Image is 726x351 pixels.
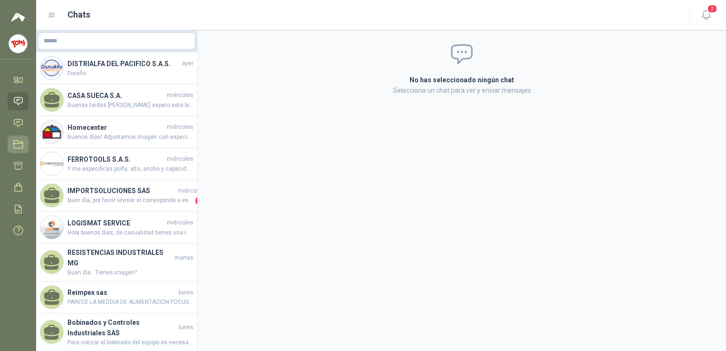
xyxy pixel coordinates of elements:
h4: FERROTOOLS S.A.S. [67,154,165,165]
span: Buenos días! Adjuntamos imagen con especificaciones. Tener por favor en cuenta que la capacidad v... [67,133,193,142]
span: Diseño [67,69,193,78]
a: Company LogoLOGISMAT SERVICEmiércolesHola buenos dias, de casualidad tienes una imagen de referencia [36,212,197,244]
h4: IMPORTSOLUCIONES SAS [67,185,176,196]
span: buen dia, por favor revisar si corresponde a esta referencia [PERSON_NAME]-PS/1AC/24DC/10 - Fuent... [67,196,193,205]
span: lunes [179,288,193,297]
span: Para cotizar el bobinado del equipo es necesario realizar una evaluacion, conocer la potencia del... [67,338,193,347]
h4: Bobinados y Controles Industriales SAS [67,317,177,338]
button: 2 [697,7,715,24]
h2: No has seleccionado ningún chat [296,75,628,85]
a: IMPORTSOLUCIONES SASmiércolesbuen dia, por favor revisar si corresponde a esta referencia [PERSON... [36,180,197,212]
a: Company LogoDISTRIALFA DEL PACIFICO S.A.S.ayerDiseño [36,52,197,84]
h4: Reimpex sas [67,287,177,298]
h4: DISTRIALFA DEL PACIFICO S.A.S. [67,58,180,69]
img: Company Logo [40,152,63,175]
a: RESISTENCIAS INDUSTRIALES MGmartesBuen día . Tienes imagen? [36,244,197,282]
span: miércoles [167,91,193,100]
span: Y me especificas porfa: alto, ancho y capacidad volumetrica (470litros) [67,165,193,174]
img: Company Logo [40,216,63,239]
span: miércoles [167,155,193,164]
img: Company Logo [40,57,63,79]
span: miércoles [178,186,205,195]
span: ayer [182,59,193,68]
p: Selecciona un chat para ver y enviar mensajes [296,85,628,96]
span: miércoles [167,218,193,227]
h4: RESISTENCIAS INDUSTRIALES MG [67,247,172,268]
a: Company LogoHomecentermiércolesBuenos días! Adjuntamos imagen con especificaciones. Tener por fav... [36,116,197,148]
h4: Homecenter [67,122,165,133]
a: Company LogoFERROTOOLS S.A.S.miércolesY me especificas porfa: alto, ancho y capacidad volumetrica... [36,148,197,180]
span: Hola buenos dias, de casualidad tienes una imagen de referencia [67,228,193,237]
span: lunes [179,323,193,332]
span: PARECE LA MEDDIA DE ALIMENTACION FOCUS... CONFIRMAR SI ES BANDA SINTETICA POLIURETANO DE 1.4MM DE... [67,298,193,307]
span: Buenas tardes [PERSON_NAME] espero este bien, tener en cuenta el tiempo de entrega ya que se debe... [67,101,193,110]
span: martes [174,253,193,263]
h1: Chats [67,8,90,21]
span: 2 [707,4,717,13]
span: Buen día . Tienes imagen? [67,268,193,277]
h4: LOGISMAT SERVICE [67,218,165,228]
img: Company Logo [40,120,63,143]
span: miércoles [167,123,193,132]
h4: CASA SUECA S.A. [67,90,165,101]
img: Company Logo [9,35,27,53]
a: Reimpex saslunesPARECE LA MEDDIA DE ALIMENTACION FOCUS... CONFIRMAR SI ES BANDA SINTETICA POLIURE... [36,282,197,313]
img: Logo peakr [11,11,25,23]
span: 1 [195,196,205,205]
a: CASA SUECA S.A.miércolesBuenas tardes [PERSON_NAME] espero este bien, tener en cuenta el tiempo d... [36,84,197,116]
